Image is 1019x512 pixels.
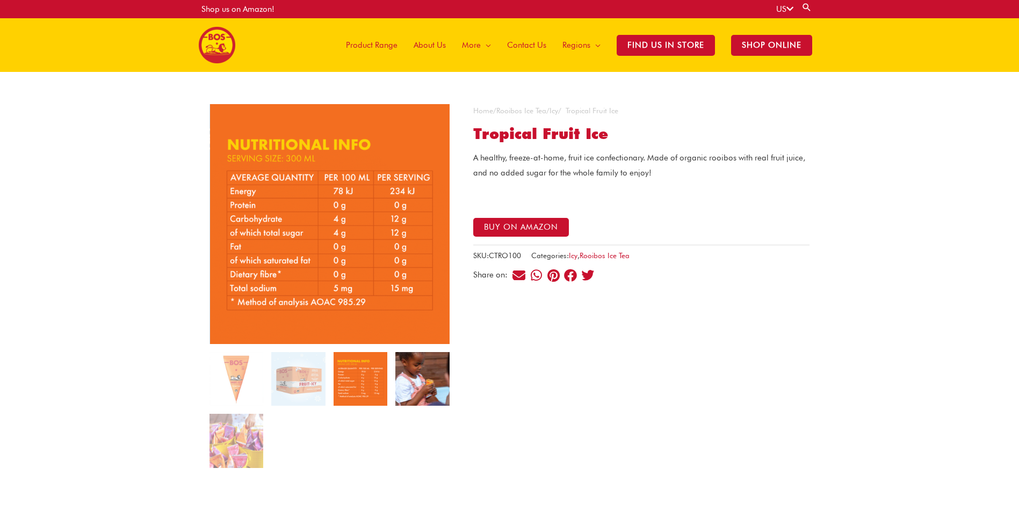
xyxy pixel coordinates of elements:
[210,104,450,344] img: Tropical Fruit Ice - Image 3
[507,29,546,61] span: Contact Us
[776,4,793,14] a: US
[473,151,810,181] p: A healthy, freeze-at-home, fruit ice confectionary. Made of organic rooibos with real fruit juice...
[473,271,511,279] div: Share on:
[550,106,558,115] a: Icy
[395,352,449,406] img: Bos Tropical_Ice
[512,268,526,282] div: Share on email
[489,251,521,260] span: CTRO100
[609,18,723,72] a: Find Us in Store
[496,106,546,115] a: Rooibos Ice Tea
[473,104,810,118] nav: Breadcrumb
[723,18,820,72] a: SHOP ONLINE
[563,268,578,282] div: Share on facebook
[617,35,715,56] span: Find Us in Store
[580,251,630,260] a: Rooibos Ice Tea
[569,251,577,260] a: Icy
[209,414,263,467] img: Tropical Fruit Ice - Image 5
[338,18,406,72] a: Product Range
[462,29,481,61] span: More
[529,268,544,282] div: Share on whatsapp
[199,27,235,63] img: BOS United States
[346,29,398,61] span: Product Range
[801,2,812,12] a: Search button
[473,218,569,237] button: Buy on Amazon
[334,352,387,406] img: Tropical Fruit Ice - Image 3
[546,268,561,282] div: Share on pinterest
[562,29,590,61] span: Regions
[473,249,521,262] span: SKU:
[554,18,609,72] a: Regions
[406,18,454,72] a: About Us
[209,352,263,406] img: BOS_Icy_Tropical
[731,35,812,56] span: SHOP ONLINE
[531,249,630,262] span: Categories: ,
[414,29,446,61] span: About Us
[499,18,554,72] a: Contact Us
[473,125,810,143] h1: Tropical Fruit Ice
[330,18,820,72] nav: Site Navigation
[454,18,499,72] a: More
[581,268,595,282] div: Share on twitter
[271,352,325,406] img: Tropical-6-pack-min
[473,106,493,115] a: Home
